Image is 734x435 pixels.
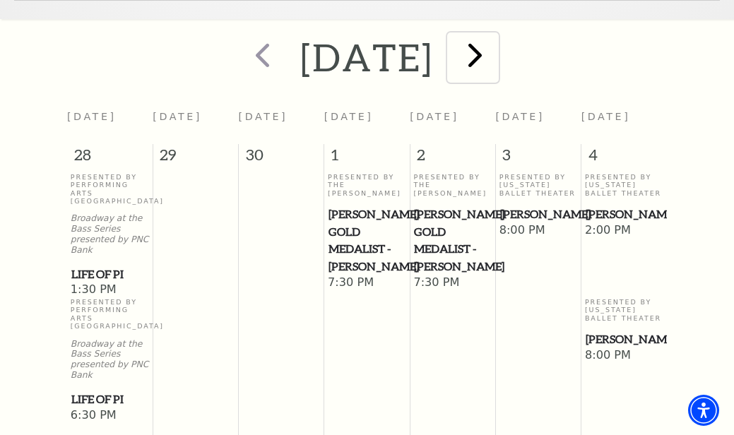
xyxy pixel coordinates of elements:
span: 2:00 PM [585,223,663,239]
span: Life of Pi [71,266,148,283]
span: 3 [496,144,581,172]
span: 30 [239,144,324,172]
button: prev [235,32,287,83]
h2: [DATE] [300,35,434,80]
span: 2 [410,144,495,172]
span: 8:00 PM [585,348,663,364]
span: 8:00 PM [499,223,578,239]
span: [DATE] [410,111,459,122]
span: 4 [581,144,667,172]
div: Accessibility Menu [688,395,719,426]
span: 7:30 PM [328,275,406,291]
span: 29 [153,144,238,172]
span: [DATE] [495,111,545,122]
span: [PERSON_NAME] [586,205,663,223]
button: next [447,32,499,83]
span: Life of Pi [71,391,148,408]
p: Broadway at the Bass Series presented by PNC Bank [71,339,149,381]
span: [PERSON_NAME] Gold Medalist - [PERSON_NAME] [328,205,406,275]
p: Presented By Performing Arts [GEOGRAPHIC_DATA] [71,298,149,330]
span: [DATE] [67,111,117,122]
span: [DATE] [153,111,202,122]
p: Presented By [US_STATE] Ballet Theater [585,298,663,322]
span: 1:30 PM [71,282,149,298]
span: [PERSON_NAME] [500,205,577,223]
span: 28 [67,144,153,172]
span: [DATE] [581,111,631,122]
span: 1 [324,144,409,172]
p: Presented By The [PERSON_NAME] [328,173,406,197]
span: [PERSON_NAME] [586,330,663,348]
p: Presented By [US_STATE] Ballet Theater [499,173,578,197]
p: Presented By The [PERSON_NAME] [413,173,492,197]
span: 7:30 PM [413,275,492,291]
span: [DATE] [239,111,288,122]
p: Presented By [US_STATE] Ballet Theater [585,173,663,197]
p: Broadway at the Bass Series presented by PNC Bank [71,213,149,255]
span: [PERSON_NAME] Gold Medalist - [PERSON_NAME] [414,205,491,275]
span: [DATE] [324,111,374,122]
p: Presented By Performing Arts [GEOGRAPHIC_DATA] [71,173,149,205]
span: 6:30 PM [71,408,149,424]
